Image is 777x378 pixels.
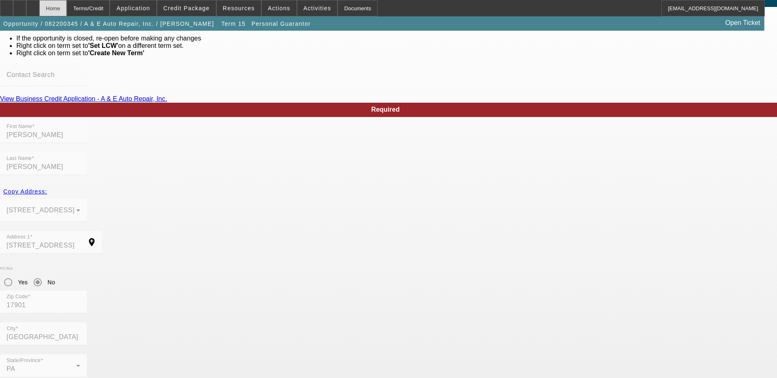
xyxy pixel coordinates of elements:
[7,326,16,331] mat-label: City
[88,49,144,56] b: 'Create New Term'
[371,106,399,113] span: Required
[116,5,150,11] span: Application
[3,20,214,27] span: Opportunity / 082200345 / A & E Auto Repair, Inc. / [PERSON_NAME]
[268,5,290,11] span: Actions
[16,35,777,42] li: If the opportunity is closed, re-open before making any changes
[221,20,245,27] span: Term 15
[157,0,216,16] button: Credit Package
[223,5,255,11] span: Resources
[16,42,777,49] li: Right click on term set to on a different term set.
[249,16,313,31] button: Personal Guarantor
[262,0,297,16] button: Actions
[304,5,331,11] span: Activities
[82,237,102,247] mat-icon: add_location
[7,234,30,240] mat-label: Address 1
[219,16,247,31] button: Term 15
[88,42,118,49] b: 'Set LCW'
[163,5,210,11] span: Credit Package
[16,49,777,57] li: Right click on term set to
[7,358,41,363] mat-label: State/Province
[7,156,32,161] mat-label: Last Name
[7,124,32,129] mat-label: First Name
[722,16,763,30] a: Open Ticket
[217,0,261,16] button: Resources
[110,0,156,16] button: Application
[7,294,28,299] mat-label: Zip Code
[7,71,54,78] mat-label: Contact Search
[251,20,311,27] span: Personal Guarantor
[297,0,338,16] button: Activities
